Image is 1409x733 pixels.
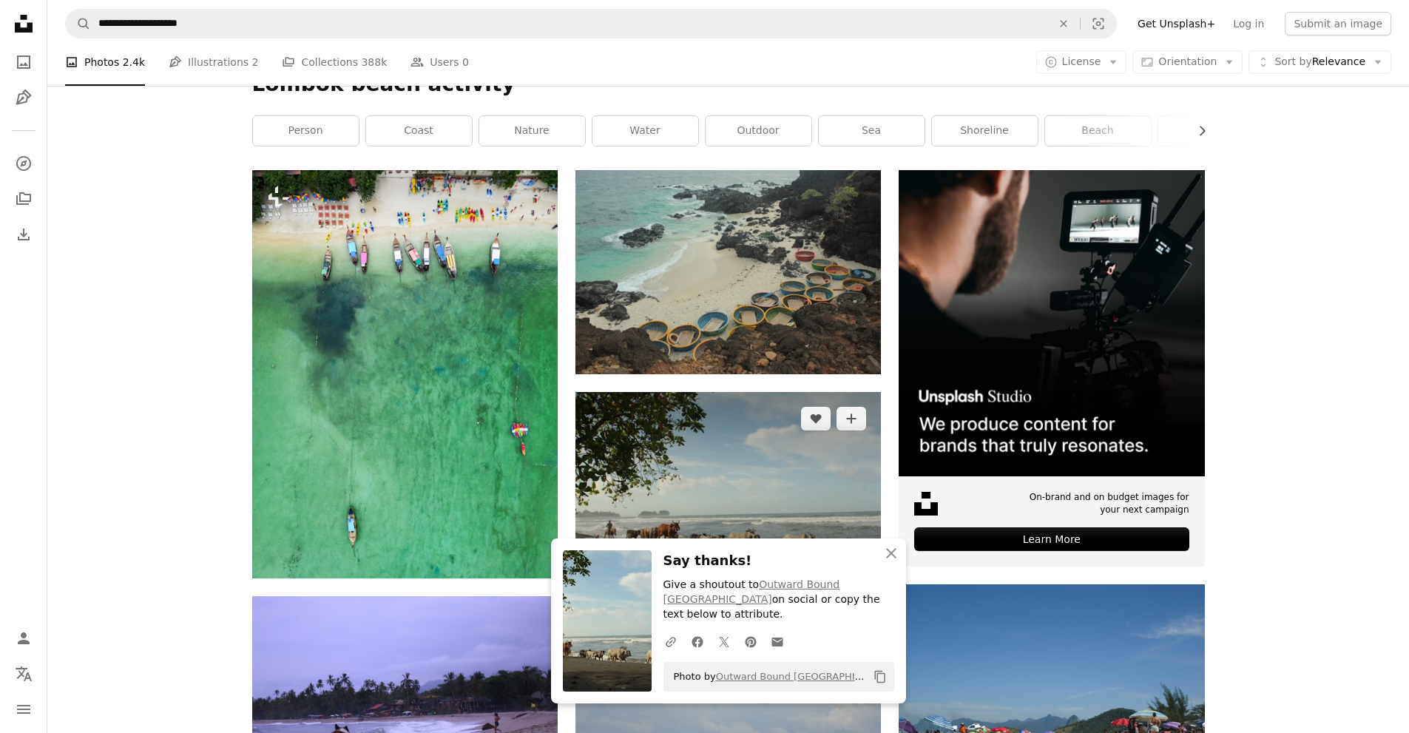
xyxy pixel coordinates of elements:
a: Log in / Sign up [9,624,38,653]
span: On-brand and on budget images for your next campaign [1021,491,1189,516]
a: shoreline [932,116,1038,146]
button: Add to Collection [837,407,866,430]
a: Explore [9,149,38,178]
a: A group of people riding horses on a beach [575,708,881,721]
a: Share on Twitter [711,626,737,656]
a: Share on Facebook [684,626,711,656]
a: coast [366,116,472,146]
div: Learn More [914,527,1189,551]
a: boat [1158,116,1264,146]
a: Home — Unsplash [9,9,38,41]
button: Copy to clipboard [868,664,893,689]
button: Sort byRelevance [1248,50,1391,74]
form: Find visuals sitewide [65,9,1117,38]
button: Like [801,407,831,430]
a: Illustrations [9,83,38,112]
a: beach [1045,116,1151,146]
button: Menu [9,695,38,724]
a: sea [819,116,925,146]
span: Sort by [1274,55,1311,67]
a: Outward Bound [GEOGRAPHIC_DATA] [716,671,895,682]
button: Submit an image [1285,12,1391,36]
a: Download History [9,220,38,249]
a: Get Unsplash+ [1129,12,1224,36]
a: Illustrations 2 [169,38,258,86]
img: file-1715652217532-464736461acbimage [899,170,1204,476]
span: Orientation [1158,55,1217,67]
a: person [253,116,359,146]
span: License [1062,55,1101,67]
a: Photos [9,47,38,77]
a: Outward Bound [GEOGRAPHIC_DATA] [663,578,840,605]
span: 388k [361,54,387,70]
button: Search Unsplash [66,10,91,38]
a: outdoor [706,116,811,146]
p: Give a shoutout to on social or copy the text below to attribute. [663,578,894,622]
a: Collections 388k [282,38,387,86]
a: water [592,116,698,146]
a: On-brand and on budget images for your next campaignLearn More [899,170,1204,567]
a: a group of people standing on top of a sandy beach [899,692,1204,706]
a: a dog running on the beach towards the ocean [252,691,558,704]
button: Orientation [1132,50,1243,74]
button: Language [9,659,38,689]
img: a group of boats sitting on top of a beach next to the ocean [575,170,881,374]
span: Relevance [1274,55,1365,70]
span: Photo by on [666,665,868,689]
span: 2 [252,54,259,70]
span: 0 [462,54,469,70]
a: Users 0 [410,38,469,86]
a: a group of boats sitting on top of a beach next to the ocean [575,266,881,279]
a: Share over email [764,626,791,656]
a: A group of boats floating on top of a green ocean [252,368,558,381]
a: Log in [1224,12,1273,36]
button: License [1036,50,1127,74]
a: Collections [9,184,38,214]
button: Visual search [1081,10,1116,38]
a: Share on Pinterest [737,626,764,656]
img: a herd of cattle walking along a beach next to the ocean [575,392,881,595]
a: nature [479,116,585,146]
img: A group of boats floating on top of a green ocean [252,170,558,578]
img: file-1631678316303-ed18b8b5cb9cimage [914,492,938,516]
a: a herd of cattle walking along a beach next to the ocean [575,487,881,500]
h3: Say thanks! [663,550,894,572]
button: Clear [1047,10,1080,38]
button: scroll list to the right [1189,116,1205,146]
